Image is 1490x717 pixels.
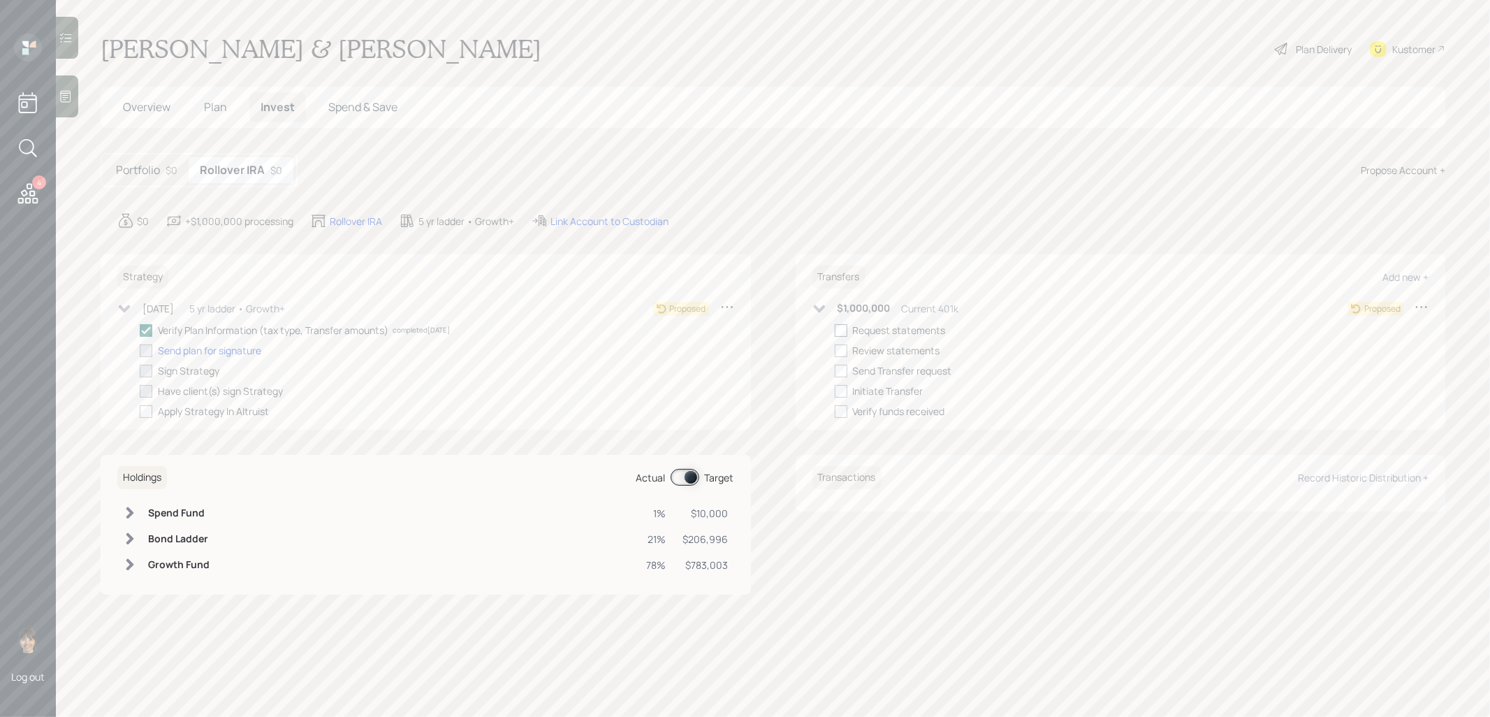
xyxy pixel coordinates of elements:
h6: Bond Ladder [148,533,210,545]
div: $0 [137,214,149,229]
div: 4 [32,175,46,189]
div: Review statements [853,343,940,358]
div: Apply Strategy In Altruist [158,404,269,419]
h6: Strategy [117,266,168,289]
div: Actual [636,470,666,485]
div: Have client(s) sign Strategy [158,384,283,398]
div: Plan Delivery [1296,42,1352,57]
div: Initiate Transfer [853,384,923,398]
div: Link Account to Custodian [550,214,669,229]
span: Plan [204,99,227,115]
span: Spend & Save [328,99,397,115]
h5: Rollover IRA [200,164,265,177]
div: $0 [166,163,177,178]
div: completed [DATE] [393,325,450,335]
span: Invest [261,99,295,115]
div: Send Transfer request [853,363,952,378]
div: $783,003 [683,558,729,572]
h1: [PERSON_NAME] & [PERSON_NAME] [101,34,541,64]
h6: Spend Fund [148,507,210,519]
div: Verify Plan Information (tax type, Transfer amounts) [158,323,388,338]
div: 78% [647,558,666,572]
h6: Transfers [812,266,865,289]
div: 21% [647,532,666,546]
div: $206,996 [683,532,729,546]
h6: Holdings [117,466,167,489]
div: Add new + [1382,270,1429,284]
div: 1% [647,506,666,521]
div: Record Historic Distribution + [1298,471,1429,484]
div: [DATE] [143,301,174,316]
div: Target [705,470,734,485]
div: 5 yr ladder • Growth+ [189,301,285,316]
h5: Portfolio [116,164,160,177]
img: treva-nostdahl-headshot.png [14,625,42,653]
div: Send plan for signature [158,343,261,358]
h6: $1,000,000 [838,303,891,314]
div: Log out [11,670,45,683]
div: Rollover IRA [330,214,382,229]
div: Verify funds received [853,404,945,419]
div: Kustomer [1392,42,1436,57]
div: Proposed [1364,303,1401,315]
div: +$1,000,000 processing [185,214,293,229]
div: $10,000 [683,506,729,521]
div: Proposed [670,303,706,315]
div: 5 yr ladder • Growth+ [418,214,514,229]
h6: Growth Fund [148,559,210,571]
div: Request statements [853,323,946,338]
h6: Transactions [812,466,882,489]
div: Sign Strategy [158,363,219,378]
div: Current 401k [902,301,959,316]
span: Overview [123,99,170,115]
div: Propose Account + [1361,163,1445,178]
div: $0 [270,163,282,178]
